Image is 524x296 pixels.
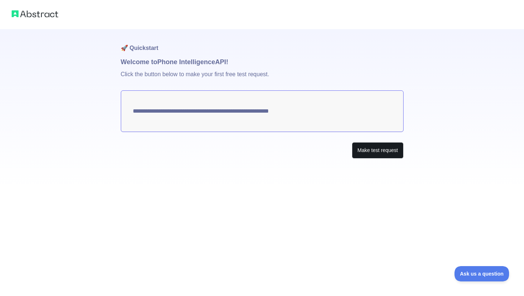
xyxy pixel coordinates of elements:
h1: Welcome to Phone Intelligence API! [121,57,404,67]
p: Click the button below to make your first free test request. [121,67,404,90]
iframe: Toggle Customer Support [454,266,509,281]
h1: 🚀 Quickstart [121,29,404,57]
button: Make test request [352,142,403,159]
img: Abstract logo [12,9,58,19]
